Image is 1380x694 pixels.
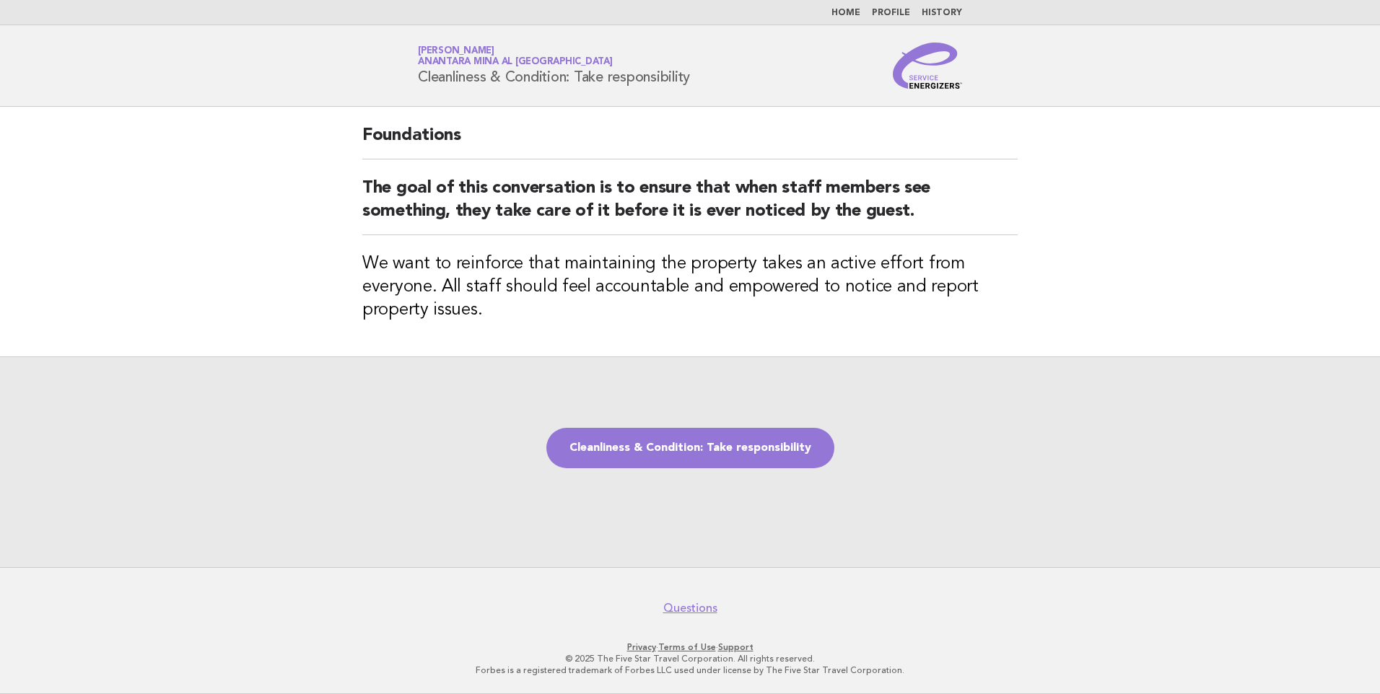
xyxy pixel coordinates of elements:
[418,46,613,66] a: [PERSON_NAME]Anantara Mina al [GEOGRAPHIC_DATA]
[872,9,910,17] a: Profile
[248,664,1132,676] p: Forbes is a registered trademark of Forbes LLC used under license by The Five Star Travel Corpora...
[362,177,1018,235] h2: The goal of this conversation is to ensure that when staff members see something, they take care ...
[418,47,690,84] h1: Cleanliness & Condition: Take responsibility
[546,428,834,468] a: Cleanliness & Condition: Take responsibility
[248,641,1132,653] p: · ·
[362,124,1018,159] h2: Foundations
[922,9,962,17] a: History
[831,9,860,17] a: Home
[893,43,962,89] img: Service Energizers
[418,58,613,67] span: Anantara Mina al [GEOGRAPHIC_DATA]
[627,642,656,652] a: Privacy
[658,642,716,652] a: Terms of Use
[248,653,1132,664] p: © 2025 The Five Star Travel Corporation. All rights reserved.
[362,252,1018,322] h3: We want to reinforce that maintaining the property takes an active effort from everyone. All staf...
[718,642,754,652] a: Support
[663,601,717,615] a: Questions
